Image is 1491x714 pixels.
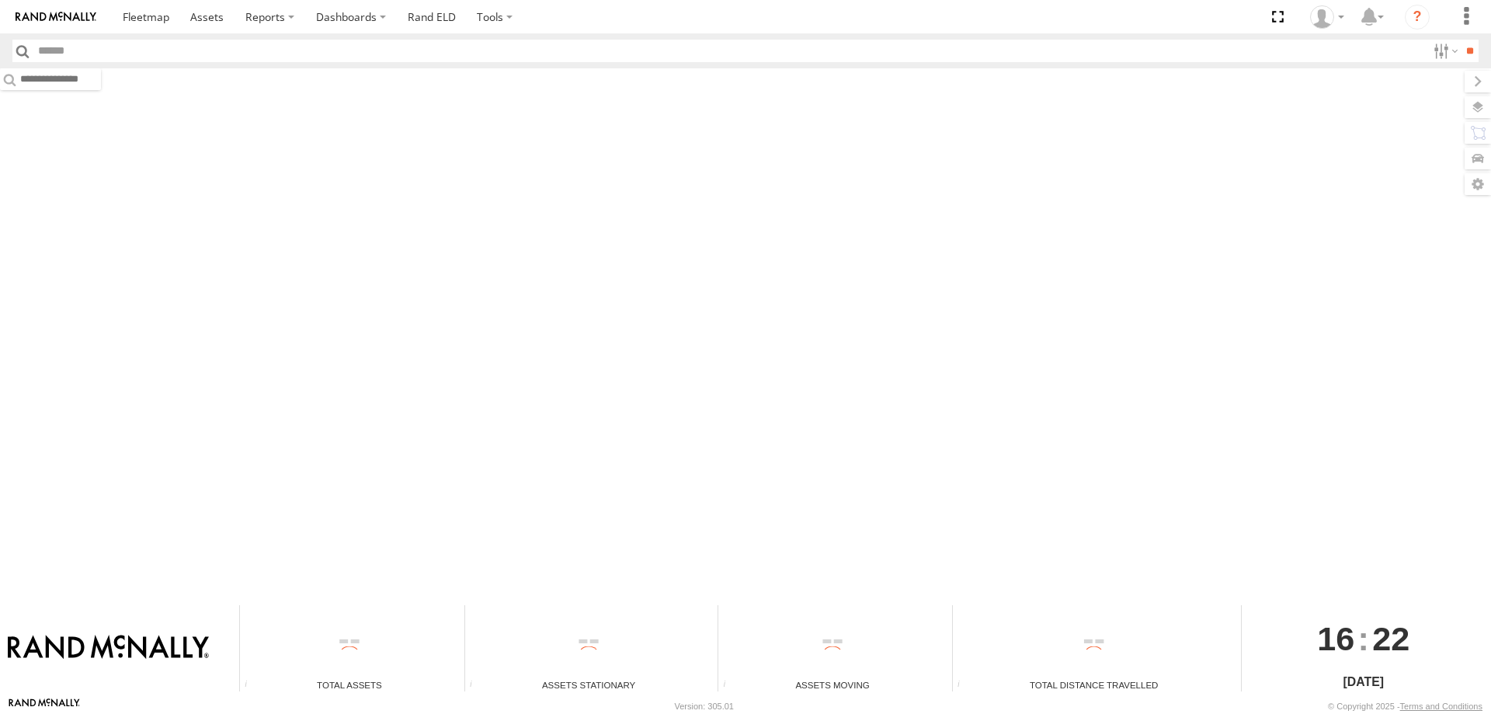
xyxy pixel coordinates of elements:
span: 22 [1372,605,1409,672]
a: Visit our Website [9,698,80,714]
div: [DATE] [1242,673,1486,691]
div: Assets Stationary [465,678,712,691]
div: Version: 305.01 [675,702,734,711]
div: : [1242,605,1486,672]
div: Total Assets [240,678,459,691]
div: © Copyright 2025 - [1328,702,1482,711]
img: Rand McNally [8,635,209,661]
div: Total distance travelled by all assets within specified date range and applied filters [953,680,976,691]
label: Map Settings [1465,173,1491,195]
span: 16 [1317,605,1354,672]
div: Total Distance Travelled [953,678,1236,691]
label: Search Filter Options [1427,40,1461,62]
a: Terms and Conditions [1400,702,1482,711]
div: Total number of assets current stationary. [465,680,488,691]
div: Total number of assets current in transit. [718,680,742,691]
div: Total number of Enabled Assets [240,680,263,691]
div: Assets Moving [718,678,946,691]
div: Shane Miller [1305,5,1350,29]
i: ? [1405,5,1430,30]
img: rand-logo.svg [16,12,96,23]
